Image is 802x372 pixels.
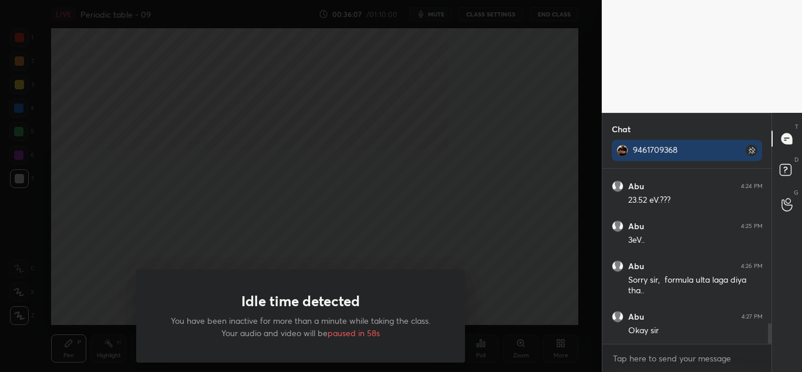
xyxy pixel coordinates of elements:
[742,313,763,320] div: 4:27 PM
[741,223,763,230] div: 4:25 PM
[741,263,763,270] div: 4:26 PM
[628,221,644,232] h6: Abu
[628,181,644,192] h6: Abu
[794,155,798,164] p: D
[241,293,360,310] h1: Idle time detected
[628,261,644,272] h6: Abu
[612,220,624,232] img: default.png
[795,122,798,131] p: T
[741,183,763,190] div: 4:24 PM
[612,180,624,192] img: default.png
[612,311,624,323] img: default.png
[628,234,763,246] div: 3eV..
[602,113,640,145] p: Chat
[328,327,380,339] span: paused in 58s
[612,260,624,272] img: default.png
[602,169,772,344] div: grid
[633,145,721,155] div: 9461709368
[164,314,437,339] p: You have been inactive for more than a minute while taking the class. Your audio and video will be
[628,311,644,322] h6: Abu
[628,274,763,297] div: Sorry sir, formula ulta laga diya tha..
[628,195,763,206] div: 23.52 eV.???
[628,325,763,337] div: Okay sir
[794,188,798,197] p: G
[616,145,628,156] img: a01082944b8c4f22862f39c035533313.jpg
